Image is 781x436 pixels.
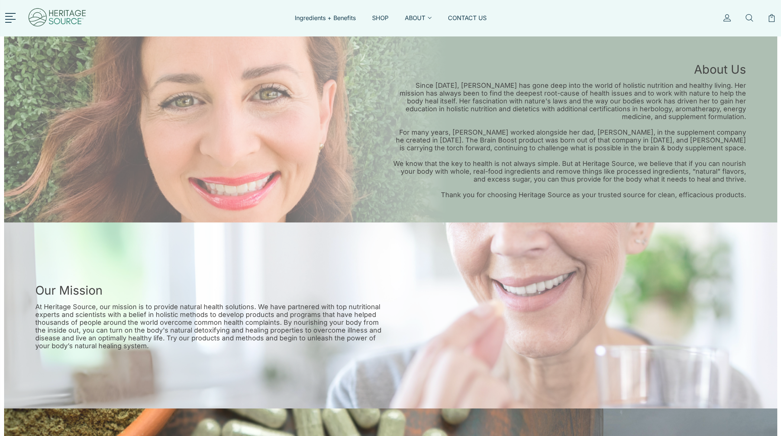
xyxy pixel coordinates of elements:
[35,283,103,298] p: Our Mission
[448,14,487,31] a: CONTACT US
[391,81,746,121] p: Since [DATE], [PERSON_NAME] has gone deep into the world of holistic nutrition and healthy living...
[391,160,746,183] p: We know that the key to health is not always simple. But at Heritage Source, we believe that if y...
[405,14,432,31] a: ABOUT
[28,4,87,33] img: Heritage Source
[35,303,391,350] p: At Heritage Source, our mission is to provide natural health solutions. We have partnered with to...
[391,191,746,199] p: Thank you for choosing Heritage Source as your trusted source for clean, efficacious products.
[295,14,356,31] a: Ingredients + Benefits
[372,14,388,31] a: SHOP
[694,62,746,77] p: About Us
[391,121,746,152] p: For many years, [PERSON_NAME] worked alongside her dad, [PERSON_NAME], in the supplement company ...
